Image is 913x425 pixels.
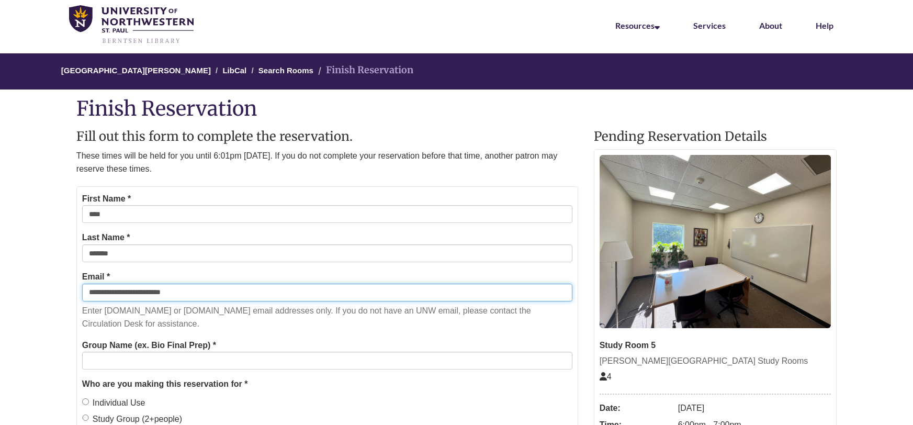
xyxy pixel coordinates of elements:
img: UNWSP Library Logo [69,5,194,44]
h1: Finish Reservation [76,97,837,119]
input: Individual Use [82,398,89,405]
label: Individual Use [82,396,145,410]
div: [PERSON_NAME][GEOGRAPHIC_DATA] Study Rooms [600,354,831,368]
li: Finish Reservation [315,63,413,78]
div: Study Room 5 [600,339,831,352]
a: Resources [615,20,660,30]
input: Study Group (2+people) [82,415,89,421]
a: Help [816,20,833,30]
nav: Breadcrumb [76,53,837,90]
label: Group Name (ex. Bio Final Prep) * [82,339,216,352]
p: Enter [DOMAIN_NAME] or [DOMAIN_NAME] email addresses only. If you do not have an UNW email, pleas... [82,304,572,331]
a: About [759,20,782,30]
a: LibCal [222,66,246,75]
dd: [DATE] [678,400,831,417]
p: These times will be held for you until 6:01pm [DATE]. If you do not complete your reservation bef... [76,149,578,176]
a: Search Rooms [258,66,313,75]
a: [GEOGRAPHIC_DATA][PERSON_NAME] [61,66,211,75]
img: Study Room 5 [600,155,831,329]
h2: Fill out this form to complete the reservation. [76,130,578,143]
h2: Pending Reservation Details [594,130,837,143]
label: Last Name * [82,231,130,244]
a: Services [693,20,726,30]
dt: Date: [600,400,673,417]
legend: Who are you making this reservation for * [82,377,572,391]
span: The capacity of this space [600,372,612,381]
label: Email * [82,270,110,284]
label: First Name * [82,192,131,206]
